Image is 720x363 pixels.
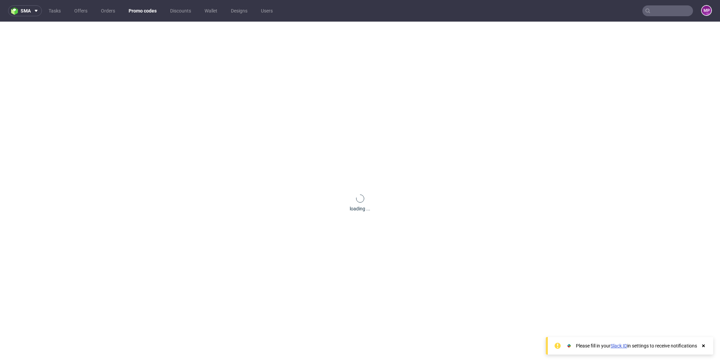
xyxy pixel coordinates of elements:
img: logo [11,7,21,15]
div: Please fill in your in settings to receive notifications [576,342,697,349]
button: sma [8,5,42,16]
a: Designs [227,5,251,16]
img: Slack [566,342,572,349]
a: Orders [97,5,119,16]
a: Users [257,5,277,16]
a: Promo codes [125,5,161,16]
a: Slack ID [611,343,627,348]
a: Wallet [201,5,221,16]
a: Discounts [166,5,195,16]
a: Offers [70,5,91,16]
figcaption: MP [702,6,711,15]
a: Tasks [45,5,65,16]
span: sma [21,8,31,13]
div: loading ... [350,205,370,212]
